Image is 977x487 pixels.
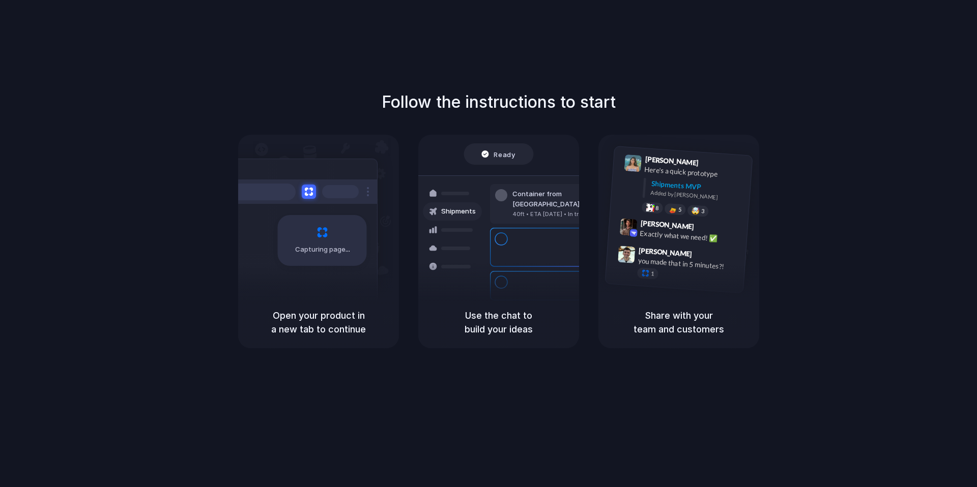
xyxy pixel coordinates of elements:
h1: Follow the instructions to start [382,90,616,114]
span: Capturing page [295,245,352,255]
div: 40ft • ETA [DATE] • In transit [512,210,622,219]
h5: Use the chat to build your ideas [430,309,567,336]
span: 9:41 AM [702,159,723,171]
h5: Open your product in a new tab to continue [250,309,387,336]
div: Added by [PERSON_NAME] [650,189,744,203]
span: 8 [655,205,659,211]
span: Shipments [441,206,476,217]
div: 🤯 [692,207,700,215]
span: 3 [701,208,705,214]
span: 5 [678,207,682,212]
div: you made that in 5 minutes?! [638,255,739,272]
span: 1 [651,271,654,277]
span: [PERSON_NAME] [640,218,694,232]
div: Exactly what we need! ✅ [640,228,741,245]
h5: Share with your team and customers [611,309,747,336]
div: Here's a quick prototype [644,164,746,181]
span: Ready [494,149,515,159]
span: 9:47 AM [695,250,716,262]
span: [PERSON_NAME] [639,245,693,260]
span: 9:42 AM [697,222,718,234]
span: [PERSON_NAME] [645,154,699,168]
div: Container from [GEOGRAPHIC_DATA] [512,189,622,209]
div: Shipments MVP [651,178,745,195]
